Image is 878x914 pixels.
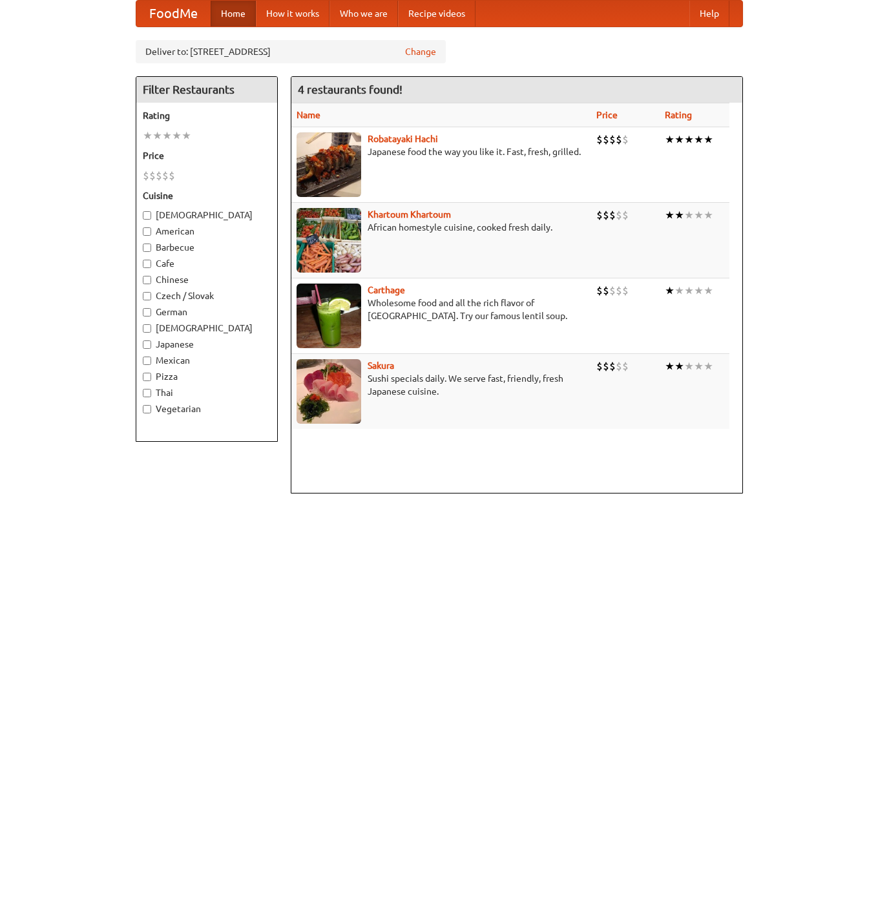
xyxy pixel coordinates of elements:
li: ★ [704,208,713,222]
li: $ [603,284,609,298]
li: ★ [172,129,182,143]
input: Japanese [143,340,151,349]
label: German [143,306,271,318]
li: ★ [684,208,694,222]
p: Wholesome food and all the rich flavor of [GEOGRAPHIC_DATA]. Try our famous lentil soup. [297,296,586,322]
li: ★ [694,132,704,147]
input: Thai [143,389,151,397]
label: Pizza [143,370,271,383]
label: Japanese [143,338,271,351]
a: Carthage [368,285,405,295]
li: $ [169,169,175,183]
li: $ [596,208,603,222]
a: Rating [665,110,692,120]
li: ★ [684,284,694,298]
p: African homestyle cuisine, cooked fresh daily. [297,221,586,234]
li: $ [603,359,609,373]
li: $ [609,208,616,222]
li: $ [143,169,149,183]
a: How it works [256,1,329,26]
li: $ [156,169,162,183]
a: Khartoum Khartoum [368,209,451,220]
li: ★ [704,284,713,298]
img: khartoum.jpg [297,208,361,273]
p: Sushi specials daily. We serve fast, friendly, fresh Japanese cuisine. [297,372,586,398]
h5: Price [143,149,271,162]
input: Czech / Slovak [143,292,151,300]
ng-pluralize: 4 restaurants found! [298,83,402,96]
li: $ [596,359,603,373]
li: ★ [665,208,674,222]
li: $ [616,208,622,222]
h5: Rating [143,109,271,122]
label: [DEMOGRAPHIC_DATA] [143,209,271,222]
label: American [143,225,271,238]
input: Vegetarian [143,405,151,413]
li: ★ [674,284,684,298]
h5: Cuisine [143,189,271,202]
label: Cafe [143,257,271,270]
a: Home [211,1,256,26]
a: Help [689,1,729,26]
li: ★ [665,132,674,147]
a: Change [405,45,436,58]
label: Mexican [143,354,271,367]
li: ★ [694,284,704,298]
li: ★ [162,129,172,143]
li: ★ [674,359,684,373]
li: $ [609,359,616,373]
li: ★ [665,359,674,373]
li: ★ [694,359,704,373]
label: Vegetarian [143,402,271,415]
input: Barbecue [143,244,151,252]
li: ★ [694,208,704,222]
li: $ [622,208,629,222]
li: $ [609,132,616,147]
label: [DEMOGRAPHIC_DATA] [143,322,271,335]
li: ★ [674,208,684,222]
input: Chinese [143,276,151,284]
div: Deliver to: [STREET_ADDRESS] [136,40,446,63]
label: Czech / Slovak [143,289,271,302]
li: ★ [665,284,674,298]
li: $ [596,284,603,298]
li: ★ [684,132,694,147]
li: $ [596,132,603,147]
input: [DEMOGRAPHIC_DATA] [143,324,151,333]
li: $ [609,284,616,298]
li: $ [622,359,629,373]
a: Robatayaki Hachi [368,134,438,144]
li: $ [603,208,609,222]
li: ★ [704,359,713,373]
input: Cafe [143,260,151,268]
img: sakura.jpg [297,359,361,424]
li: ★ [143,129,152,143]
li: $ [603,132,609,147]
li: $ [162,169,169,183]
a: Sakura [368,360,394,371]
a: Who we are [329,1,398,26]
li: ★ [684,359,694,373]
input: Pizza [143,373,151,381]
label: Thai [143,386,271,399]
a: FoodMe [136,1,211,26]
a: Name [297,110,320,120]
input: [DEMOGRAPHIC_DATA] [143,211,151,220]
li: $ [616,132,622,147]
li: $ [616,284,622,298]
li: ★ [152,129,162,143]
a: Recipe videos [398,1,476,26]
h4: Filter Restaurants [136,77,277,103]
img: carthage.jpg [297,284,361,348]
li: $ [149,169,156,183]
li: $ [622,132,629,147]
p: Japanese food the way you like it. Fast, fresh, grilled. [297,145,586,158]
input: Mexican [143,357,151,365]
a: Price [596,110,618,120]
li: $ [622,284,629,298]
li: ★ [182,129,191,143]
